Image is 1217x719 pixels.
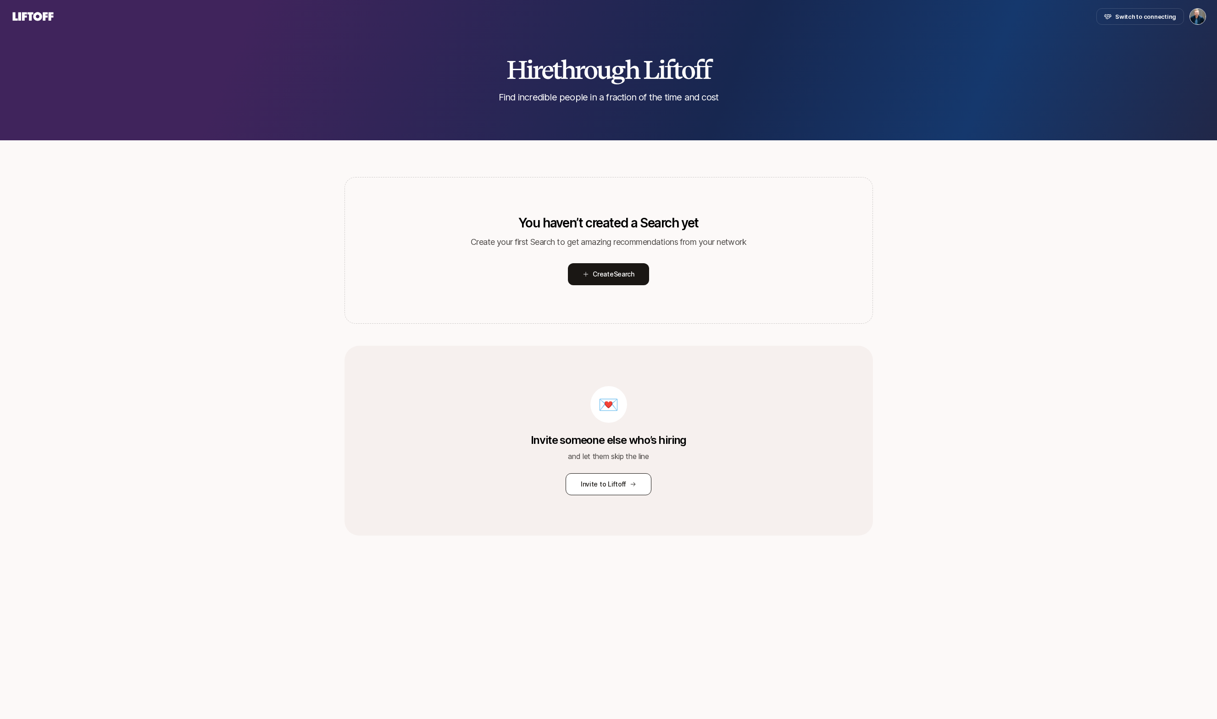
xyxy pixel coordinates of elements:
[506,56,711,83] h2: Hire
[1190,9,1206,24] img: Sagan Schultz
[568,263,649,285] button: CreateSearch
[568,450,649,462] p: and let them skip the line
[590,386,627,423] div: 💌
[499,91,718,104] p: Find incredible people in a fraction of the time and cost
[531,434,687,447] p: Invite someone else who’s hiring
[614,270,634,278] span: Search
[471,236,747,249] p: Create your first Search to get amazing recommendations from your network
[1189,8,1206,25] button: Sagan Schultz
[518,216,699,230] p: You haven’t created a Search yet
[566,473,651,495] button: Invite to Liftoff
[593,269,634,280] span: Create
[1115,12,1176,21] span: Switch to connecting
[552,54,711,85] span: through Liftoff
[1096,8,1184,25] button: Switch to connecting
